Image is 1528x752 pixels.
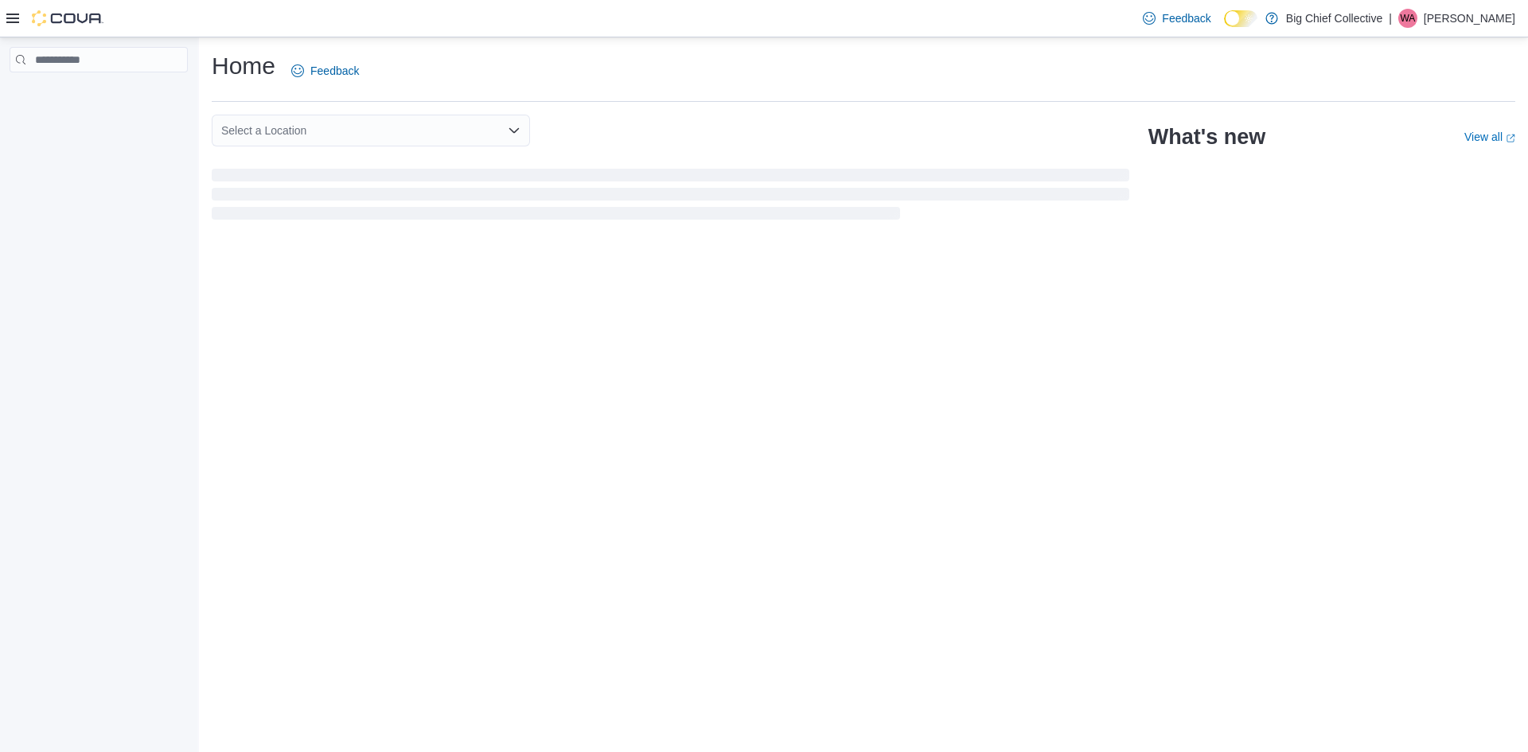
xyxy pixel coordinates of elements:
a: Feedback [285,55,365,87]
nav: Complex example [10,76,188,114]
svg: External link [1506,134,1515,143]
button: Open list of options [508,124,520,137]
input: Dark Mode [1224,10,1257,27]
span: Dark Mode [1224,27,1225,28]
h2: What's new [1148,124,1265,150]
p: | [1389,9,1392,28]
span: Loading [212,172,1129,223]
a: View allExternal link [1464,131,1515,143]
img: Cova [32,10,103,26]
span: Feedback [1162,10,1210,26]
span: WA [1400,9,1415,28]
a: Feedback [1136,2,1217,34]
p: Big Chief Collective [1286,9,1382,28]
h1: Home [212,50,275,82]
span: Feedback [310,63,359,79]
p: [PERSON_NAME] [1424,9,1515,28]
div: Wilson Allen [1398,9,1417,28]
